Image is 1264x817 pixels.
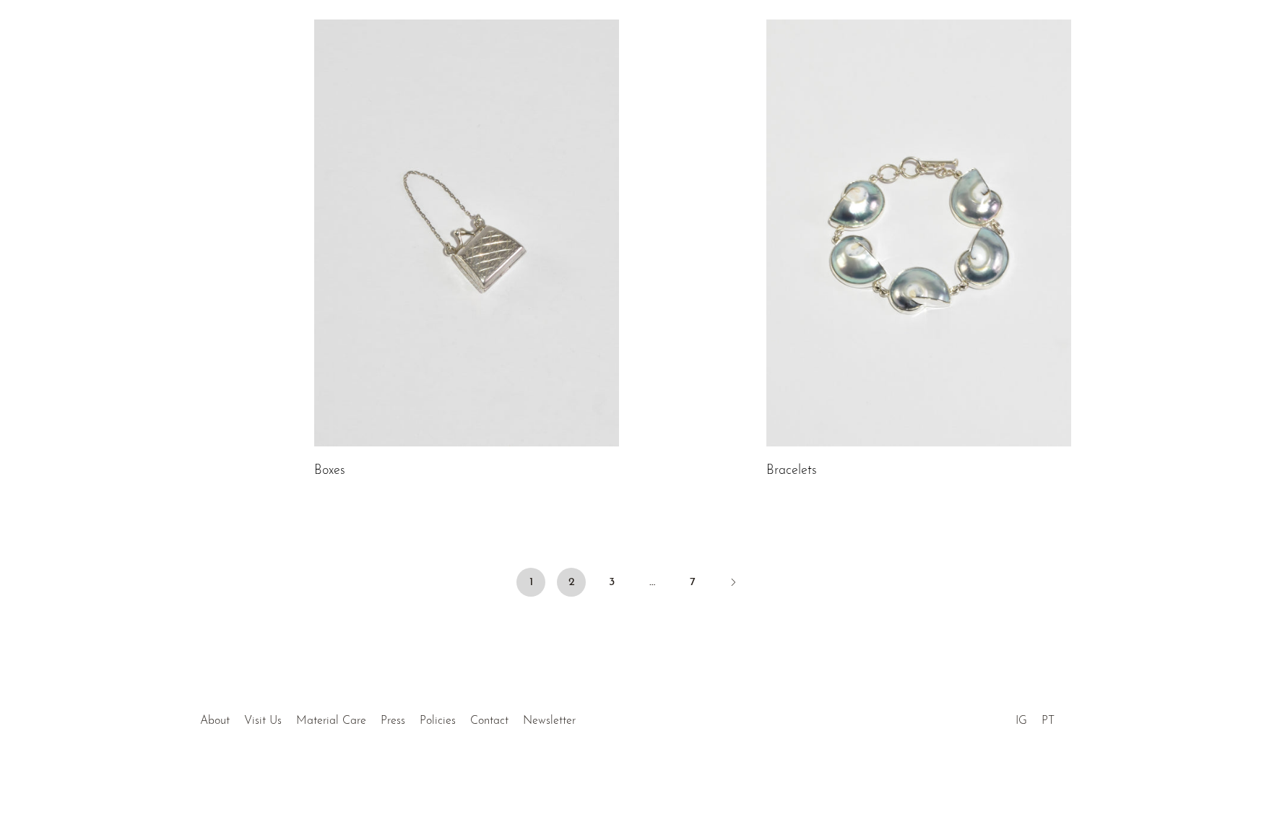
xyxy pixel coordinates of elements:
a: About [200,715,230,727]
a: Boxes [314,464,345,477]
a: Policies [420,715,456,727]
ul: Social Medias [1008,704,1062,731]
a: 7 [678,568,707,597]
a: IG [1016,715,1027,727]
a: 3 [597,568,626,597]
span: … [638,568,667,597]
a: Contact [470,715,508,727]
a: Bracelets [766,464,817,477]
ul: Quick links [193,704,583,731]
a: Visit Us [244,715,282,727]
a: PT [1042,715,1055,727]
a: Press [381,715,405,727]
span: 1 [516,568,545,597]
a: Material Care [296,715,366,727]
a: Next [719,568,748,600]
a: 2 [557,568,586,597]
